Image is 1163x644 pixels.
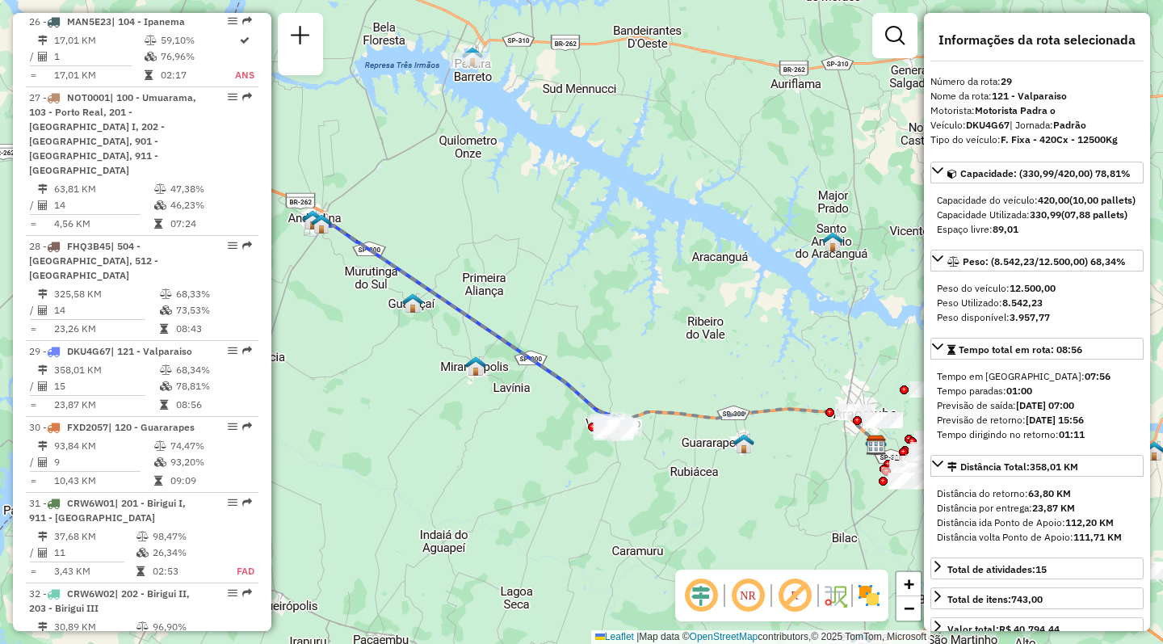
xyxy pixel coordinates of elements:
span: | 121 - Valparaiso [111,345,192,357]
strong: DKU4G67 [966,119,1010,131]
td: 47,38% [170,181,251,197]
em: Opções [228,422,237,431]
span: 26 - [29,15,185,27]
td: 59,10% [160,32,234,48]
td: 9 [53,454,153,470]
td: 09:09 [170,473,251,489]
div: Atividade não roteirizada - VALDIR APARECIDO LOP [909,381,950,398]
i: Total de Atividades [38,548,48,558]
td: 63,81 KM [53,181,153,197]
a: Total de itens:743,00 [930,587,1144,609]
div: Atividade não roteirizada - SIMONE PEREIRA [889,461,930,477]
a: Total de atividades:15 [930,558,1144,579]
span: 358,01 KM [1030,461,1078,473]
em: Opções [228,16,237,26]
td: = [29,473,37,489]
span: | 104 - Ipanema [111,15,185,27]
em: Opções [228,588,237,598]
td: 68,33% [175,286,252,302]
div: Atividade não roteirizada - D B P LOJA DE CONVENIENCIA LTDA [910,449,951,465]
div: Atividade não roteirizada - SERV-FESTAS DIGAO CO [909,451,950,467]
td: 08:56 [175,397,252,413]
div: Atividade não roteirizada - VANESSA TATIANE MARQ [910,442,951,458]
td: 30,89 KM [53,619,136,635]
span: FXD2057 [67,421,108,433]
i: Rota otimizada [240,36,250,45]
span: Peso do veículo: [937,282,1056,294]
strong: 29 [1001,75,1012,87]
div: Tipo do veículo: [930,133,1144,147]
i: Distância Total [38,184,48,194]
td: 02:53 [152,563,219,579]
span: Exibir rótulo [775,576,814,615]
a: Tempo total em rota: 08:56 [930,338,1144,360]
div: Distância Total: [947,460,1078,474]
i: Tempo total em rota [160,324,168,334]
div: Previsão de saída: [937,398,1137,413]
div: Atividade não roteirizada - COML. PROD. ALIM. RO [835,404,875,420]
td: ANS [234,67,255,83]
a: Leaflet [595,631,634,642]
em: Opções [228,498,237,507]
img: GUARAÇAÍ [402,293,423,314]
i: % de utilização da cubagem [145,52,157,61]
div: Peso Utilizado: [937,296,1137,310]
td: 78,81% [175,378,252,394]
span: 27 - [29,91,196,176]
div: Número da rota: [930,74,1144,89]
td: 4,56 KM [53,216,153,232]
i: Distância Total [38,622,48,632]
div: Atividade não roteirizada - MINI MERCADO JEQUITIBA LTDA [888,473,929,489]
strong: 01:11 [1059,428,1085,440]
strong: Padrão [1053,119,1086,131]
img: PEREIRA BARRETO [462,46,483,67]
td: 68,34% [175,362,252,378]
span: − [904,598,914,618]
i: Tempo total em rota [145,70,153,80]
div: Distância Total:358,01 KM [930,480,1144,551]
td: / [29,302,37,318]
div: Atividade não roteirizada - MARIN BAR E SORVETER [907,461,947,477]
div: Espaço livre: [937,222,1137,237]
i: Total de Atividades [38,52,48,61]
a: Zoom in [896,572,921,596]
strong: 63,80 KM [1028,487,1071,499]
div: Distância ida Ponto de Apoio: [937,516,1137,530]
div: Atividade não roteirizada - AmBev S.A. - C. Uber [450,53,490,69]
a: Nova sessão e pesquisa [284,19,317,56]
td: 23,26 KM [53,321,159,337]
div: Atividade não roteirizada - LEANDRO MINI MERCADO [893,456,934,472]
div: Atividade não roteirizada - SUPERMERCADO SAO FRA [917,433,958,449]
td: 26,34% [152,545,219,561]
strong: [DATE] 15:56 [1026,414,1084,426]
strong: 23,87 KM [1032,502,1075,514]
a: Distância Total:358,01 KM [930,455,1144,477]
td: = [29,321,37,337]
i: % de utilização do peso [145,36,157,45]
div: Atividade não roteirizada - WEVERTON DA SILVA RA [920,452,960,469]
strong: 3.957,77 [1010,311,1050,323]
div: Capacidade: (330,99/420,00) 78,81% [930,187,1144,243]
span: | 100 - Umuarama, 103 - Porto Real, 201 - [GEOGRAPHIC_DATA] I, 202 - [GEOGRAPHIC_DATA], 901 - [GE... [29,91,196,176]
div: Motorista: [930,103,1144,118]
strong: [DATE] 07:00 [1016,399,1074,411]
em: Opções [228,241,237,250]
td: 14 [53,302,159,318]
td: 96,90% [152,619,219,635]
span: DKU4G67 [67,345,111,357]
img: CDD Araçatuba [866,435,887,456]
i: Total de Atividades [38,200,48,210]
span: | [636,631,639,642]
strong: 12.500,00 [1010,282,1056,294]
span: Ocultar deslocamento [682,576,720,615]
td: 3,43 KM [53,563,136,579]
td: 15 [53,378,159,394]
i: Tempo total em rota [160,400,168,410]
em: Rota exportada [242,346,252,356]
strong: Motorista Padra o [975,104,1056,116]
div: Map data © contributors,© 2025 TomTom, Microsoft [591,630,930,644]
span: NOT0001 [67,91,110,103]
td: / [29,48,37,65]
td: 08:43 [175,321,252,337]
div: Total de itens: [947,592,1043,607]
